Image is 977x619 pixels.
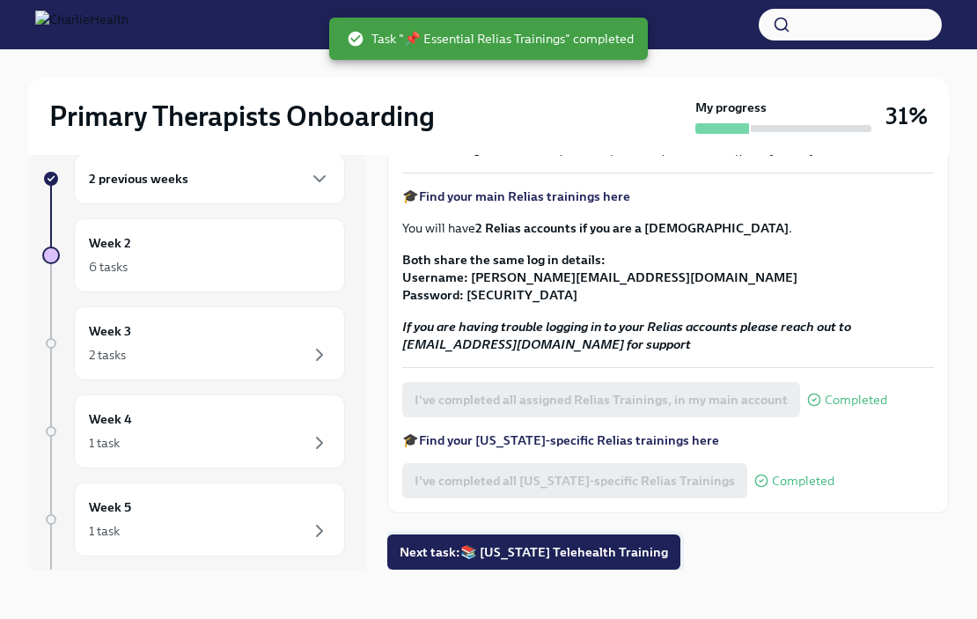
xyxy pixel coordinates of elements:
p: 🎓 [402,431,934,449]
div: 2 tasks [89,346,126,364]
a: Find your [US_STATE]-specific Relias trainings here [419,432,719,448]
div: 1 task [89,522,120,540]
strong: Both share the same log in details: Username: [PERSON_NAME][EMAIL_ADDRESS][DOMAIN_NAME] Password:... [402,252,797,303]
h6: Week 4 [89,409,132,429]
h2: Primary Therapists Onboarding [49,99,435,134]
a: Week 32 tasks [42,306,345,380]
a: Week 41 task [42,394,345,468]
div: 1 task [89,434,120,452]
strong: 2 Relias accounts if you are a [DEMOGRAPHIC_DATA] [475,220,789,236]
p: 🎓 [402,188,934,205]
strong: If you are having trouble logging in to your Relias accounts please reach out to [EMAIL_ADDRESS][... [402,319,851,352]
a: Find your main Relias trainings here [419,188,630,204]
div: 6 tasks [89,258,128,276]
h3: 31% [885,100,928,132]
strong: My progress [695,99,767,116]
h6: Week 2 [89,233,131,253]
div: 2 previous weeks [74,153,345,204]
span: Completed [825,394,887,407]
span: Next task : 📚 [US_STATE] Telehealth Training [400,543,668,561]
a: Week 51 task [42,483,345,556]
img: CharlieHealth [35,11,129,39]
span: Task "📌 Essential Relias Trainings" completed [347,30,634,48]
h6: 2 previous weeks [89,169,188,188]
span: Completed [772,475,834,488]
h6: Week 3 [89,321,131,341]
p: You will have . [402,219,934,237]
h6: Week 5 [89,497,131,517]
a: Week 26 tasks [42,218,345,292]
button: Next task:📚 [US_STATE] Telehealth Training [387,534,680,570]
